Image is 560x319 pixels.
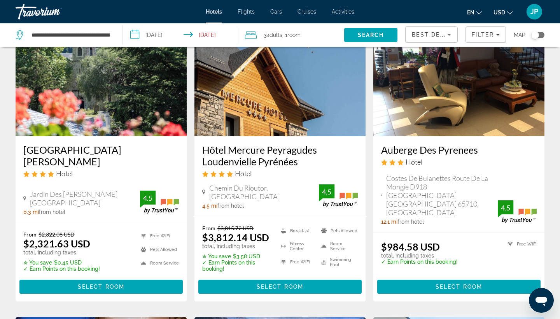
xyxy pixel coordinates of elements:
li: Room Service [317,240,358,252]
del: $2,322.08 USD [38,231,75,238]
p: ✓ Earn Points on this booking! [23,266,100,272]
ins: $3,812.14 USD [202,231,269,243]
a: Select Room [198,281,362,290]
span: 12.1 mi [381,219,397,225]
span: 3 [264,30,282,40]
span: Hotel [406,158,422,166]
a: [GEOGRAPHIC_DATA][PERSON_NAME] [23,144,179,167]
del: $3,815.72 USD [217,225,254,231]
a: Activities [332,9,354,15]
button: Filters [465,26,506,43]
span: JP [530,8,538,16]
a: Cars [270,9,282,15]
li: Pets Allowed [317,225,358,237]
ins: $984.58 USD [381,241,440,252]
div: 4.5 [319,187,334,196]
button: User Menu [524,4,544,20]
span: Hotel [235,169,252,178]
span: ✮ You save [23,259,52,266]
button: Select Room [198,280,362,294]
img: TrustYou guest rating badge [319,184,358,207]
button: Search [344,28,397,42]
mat-select: Sort by [412,30,451,39]
span: Costes De Bulanettes Route De La Mongie D918 [GEOGRAPHIC_DATA] [GEOGRAPHIC_DATA] 65710, [GEOGRAPH... [386,174,498,217]
span: en [467,9,474,16]
img: Hôtel Mercure Peyragudes Loudenvielle Pyrénées [194,12,366,136]
a: Hôtel Mercure Peyragudes Loudenvielle Pyrénées [202,144,358,167]
span: Select Room [78,284,124,290]
button: Select Room [19,280,183,294]
a: Travorium [16,2,93,22]
a: Hotels [206,9,222,15]
p: total, including taxes [381,252,458,259]
span: from hotel [217,203,244,209]
span: 0.3 mi [23,209,39,215]
span: Search [358,32,384,38]
ins: $2,321.63 USD [23,238,90,249]
span: from hotel [39,209,65,215]
p: ✓ Earn Points on this booking! [202,259,271,272]
span: Room [287,32,301,38]
span: Best Deals [412,32,452,38]
li: Free WiFi [277,256,317,268]
a: Select Room [377,281,541,290]
p: total, including taxes [202,243,271,249]
p: total, including taxes [23,249,100,256]
span: Select Room [436,284,482,290]
a: Cruises [297,9,316,15]
li: Room Service [137,258,179,268]
span: Jardin Des [PERSON_NAME][GEOGRAPHIC_DATA] [30,190,140,207]
span: Hotel [56,169,73,178]
button: Select Room [377,280,541,294]
div: 4.5 [498,203,513,212]
div: 3 star Hotel [381,158,537,166]
input: Search hotel destination [31,29,110,41]
li: Breakfast [277,225,317,237]
li: Swimming Pool [317,256,358,268]
span: Adults [266,32,282,38]
p: ✓ Earn Points on this booking! [381,259,458,265]
li: Pets Allowed [137,245,179,254]
li: Fitness Center [277,240,317,252]
button: Travelers: 3 adults, 0 children [237,23,344,47]
span: From [202,225,215,231]
a: Auberge Des Pyrenees [381,144,537,156]
button: Toggle map [525,32,544,39]
span: Select Room [257,284,303,290]
li: Free WiFi [137,231,179,241]
div: 4 star Hotel [23,169,179,178]
img: TrustYou guest rating badge [498,200,537,223]
li: Free WiFi [504,241,537,247]
p: $0.45 USD [23,259,100,266]
a: Select Room [19,281,183,290]
span: , 1 [282,30,301,40]
button: Change language [467,7,482,18]
div: 4.5 [140,193,156,203]
button: Select check in and out date [122,23,237,47]
button: Change currency [493,7,513,18]
iframe: Bouton de lancement de la fenêtre de messagerie [529,288,554,313]
div: 4 star Hotel [202,169,358,178]
span: from hotel [397,219,424,225]
span: ✮ You save [202,253,231,259]
img: TrustYou guest rating badge [140,191,179,214]
a: Flights [238,9,255,15]
span: Map [514,30,525,40]
span: Filter [472,32,494,38]
span: From [23,231,37,238]
span: 4.5 mi [202,203,217,209]
span: Chemin Du Rioutor, [GEOGRAPHIC_DATA] [209,184,319,201]
img: Hôtel Mercure de Saint Lary [16,12,187,136]
span: USD [493,9,505,16]
img: Auberge Des Pyrenees [373,12,544,136]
